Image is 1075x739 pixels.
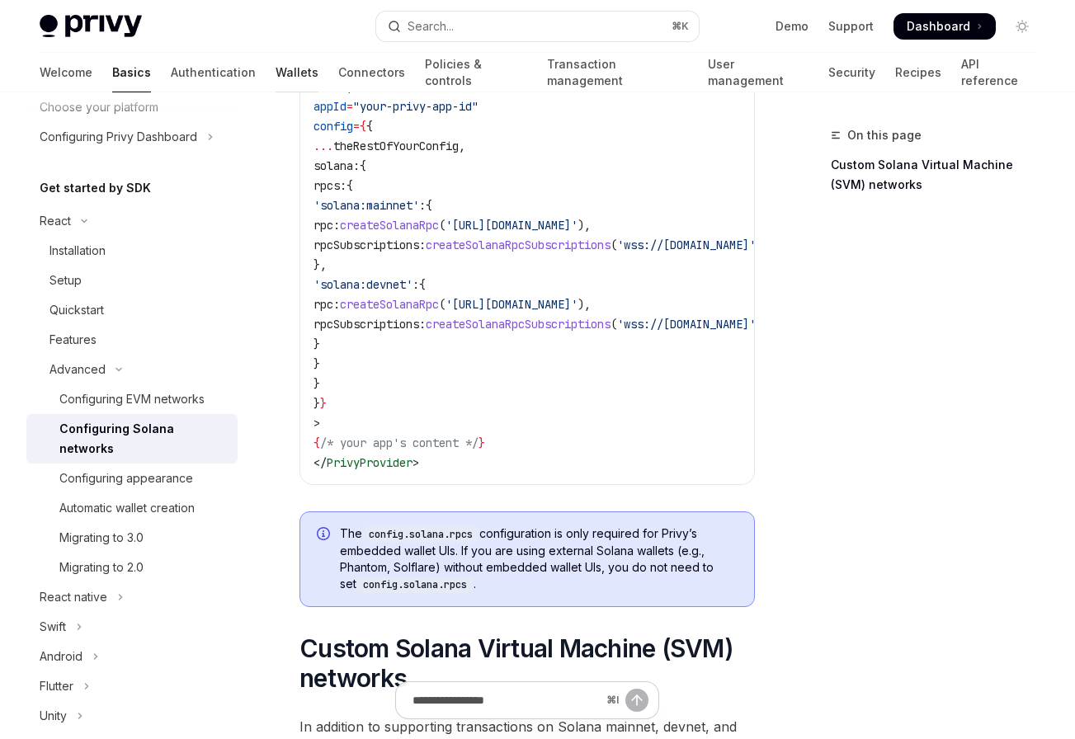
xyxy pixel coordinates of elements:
button: Toggle React native section [26,582,238,612]
span: } [479,435,485,450]
a: Recipes [895,53,941,92]
span: /* your app's content */ [320,435,479,450]
input: Ask a question... [413,682,600,718]
div: Quickstart [50,300,104,320]
div: React [40,211,71,231]
span: } [314,356,320,371]
div: Advanced [50,360,106,379]
button: Toggle Unity section [26,701,238,731]
span: > [413,455,419,470]
div: Migrating to 2.0 [59,558,144,577]
button: Toggle Flutter section [26,671,238,701]
a: Quickstart [26,295,238,325]
a: Basics [112,53,151,92]
span: The configuration is only required for Privy’s embedded wallet UIs. If you are using external Sol... [340,525,738,593]
span: { [360,119,366,134]
span: { [360,158,366,173]
span: ( [439,297,446,312]
a: Setup [26,266,238,295]
a: User management [708,53,809,92]
span: ( [611,317,617,332]
a: Demo [776,18,809,35]
span: { [419,277,426,292]
span: > [314,416,320,431]
h5: Get started by SDK [40,178,151,198]
a: API reference [961,53,1035,92]
a: Custom Solana Virtual Machine (SVM) networks [831,152,1049,198]
span: 'wss://[DOMAIN_NAME]' [617,238,756,252]
span: "your-privy-app-id" [353,99,479,114]
span: } [314,376,320,391]
a: Welcome [40,53,92,92]
span: createSolanaRpcSubscriptions [426,238,611,252]
span: 'solana:mainnet' [314,198,419,213]
span: = [353,119,360,134]
span: 'solana:devnet' [314,277,413,292]
a: Configuring EVM networks [26,384,238,414]
span: ... [314,139,333,153]
div: Configuring EVM networks [59,389,205,409]
div: Configuring Solana networks [59,419,228,459]
span: } [320,396,327,411]
span: createSolanaRpcSubscriptions [426,317,611,332]
a: Wallets [276,53,318,92]
a: Automatic wallet creation [26,493,238,523]
span: ⌘ K [672,20,689,33]
span: { [426,198,432,213]
a: Features [26,325,238,355]
span: , [459,139,465,153]
span: } [314,396,320,411]
span: rpcs: [314,178,347,193]
span: ( [611,238,617,252]
span: : [413,277,419,292]
a: Dashboard [893,13,996,40]
img: light logo [40,15,142,38]
div: Configuring appearance [59,468,193,488]
div: Automatic wallet creation [59,498,195,518]
button: Toggle Android section [26,642,238,671]
span: }, [314,257,327,272]
div: Android [40,647,83,666]
span: rpc: [314,218,340,233]
a: Security [828,53,875,92]
a: Connectors [338,53,405,92]
div: Migrating to 3.0 [59,528,144,548]
span: 'wss://[DOMAIN_NAME]' [617,317,756,332]
span: rpc: [314,297,340,312]
a: Support [828,18,874,35]
span: ( [439,218,446,233]
span: } [314,337,320,351]
span: On this page [847,125,922,145]
span: appId [314,99,347,114]
span: ), [578,297,591,312]
code: config.solana.rpcs [356,577,474,593]
button: Toggle dark mode [1009,13,1035,40]
button: Send message [625,689,648,712]
a: Transaction management [547,53,688,92]
span: '[URL][DOMAIN_NAME]' [446,297,578,312]
a: Policies & controls [425,53,527,92]
div: Flutter [40,676,73,696]
a: Authentication [171,53,256,92]
span: { [347,178,353,193]
div: Search... [408,16,454,36]
span: : [419,198,426,213]
a: Migrating to 2.0 [26,553,238,582]
span: { [314,435,320,450]
span: solana: [314,158,360,173]
a: Configuring Solana networks [26,414,238,464]
span: rpcSubscriptions: [314,238,426,252]
span: '[URL][DOMAIN_NAME]' [446,218,578,233]
span: createSolanaRpc [340,297,439,312]
span: { [366,119,373,134]
div: Features [50,330,97,350]
span: createSolanaRpc [340,218,439,233]
a: Migrating to 3.0 [26,523,238,553]
span: Custom Solana Virtual Machine (SVM) networks [299,633,755,693]
button: Toggle Configuring Privy Dashboard section [26,122,238,152]
button: Toggle Advanced section [26,355,238,384]
div: Unity [40,706,67,726]
code: config.solana.rpcs [362,526,479,543]
button: Toggle Swift section [26,612,238,642]
button: Toggle React section [26,206,238,236]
